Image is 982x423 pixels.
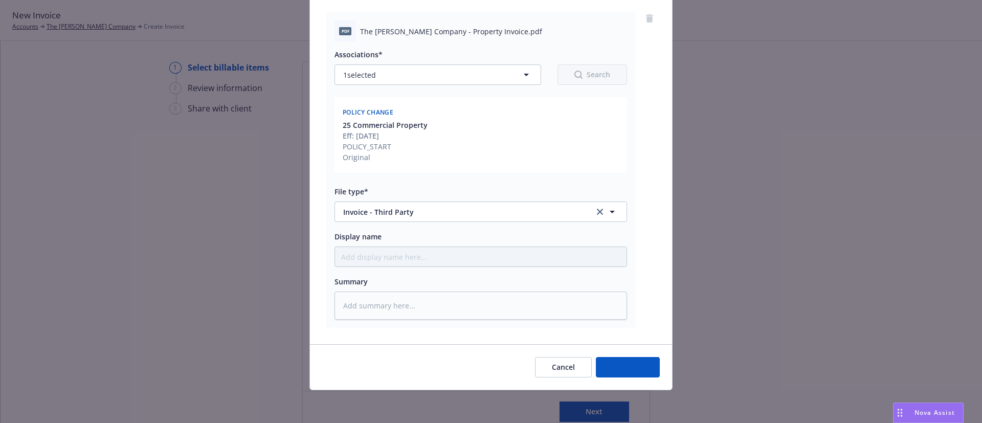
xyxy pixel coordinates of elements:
[334,277,368,286] span: Summary
[894,403,906,422] div: Drag to move
[334,187,368,196] span: File type*
[343,70,376,80] span: 1 selected
[914,408,955,417] span: Nova Assist
[360,26,542,37] span: The [PERSON_NAME] Company - Property Invoice.pdf
[343,152,428,163] div: Original
[893,403,964,423] button: Nova Assist
[334,232,382,241] span: Display name
[643,12,656,25] a: remove
[334,202,627,222] button: Invoice - Third Partyclear selection
[343,108,393,117] span: Policy change
[552,362,575,372] span: Cancel
[535,357,592,377] button: Cancel
[339,27,351,35] span: pdf
[343,120,428,130] button: 25 Commercial Property
[343,130,428,141] div: Eff: [DATE]
[335,247,627,266] input: Add display name here...
[334,64,541,85] button: 1selected
[594,206,606,218] a: clear selection
[334,50,383,59] span: Associations*
[343,207,580,217] span: Invoice - Third Party
[343,141,428,152] div: POLICY_START
[613,362,643,372] span: Add files
[596,357,660,377] button: Add files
